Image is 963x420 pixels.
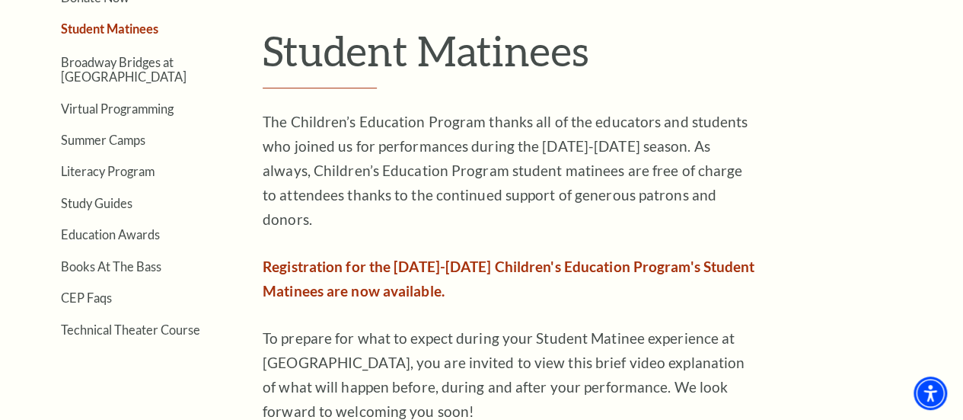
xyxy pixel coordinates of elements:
[263,110,757,232] p: The Children’s Education Program thanks all of the educators and students who joined us for perfo...
[61,21,158,36] a: Student Matinees
[61,227,160,242] a: Education Awards
[61,164,155,178] a: Literacy Program
[61,196,132,210] a: Study Guides
[61,322,200,337] a: Technical Theater Course
[61,290,112,305] a: CEP Faqs
[61,259,161,274] a: Books At The Bass
[263,26,948,88] h1: Student Matinees
[914,377,947,410] div: Accessibility Menu
[61,101,174,116] a: Virtual Programming
[263,258,754,300] span: Registration for the [DATE]-[DATE] Children's Education Program's Student Matinees are now availa...
[61,55,187,84] a: Broadway Bridges at [GEOGRAPHIC_DATA]
[61,133,145,147] a: Summer Camps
